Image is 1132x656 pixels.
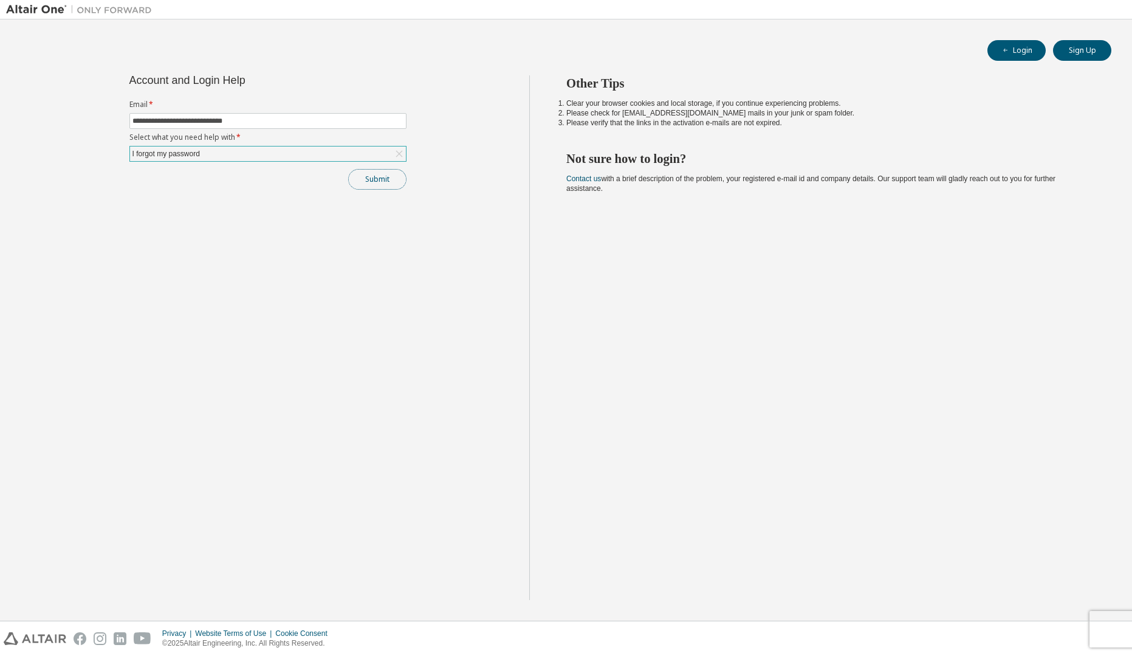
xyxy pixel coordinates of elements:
div: Website Terms of Use [195,629,275,638]
button: Login [987,40,1046,61]
img: linkedin.svg [114,632,126,645]
div: I forgot my password [131,147,202,161]
img: Altair One [6,4,158,16]
h2: Not sure how to login? [566,151,1089,167]
a: Contact us [566,174,601,183]
li: Please verify that the links in the activation e-mails are not expired. [566,118,1089,128]
span: with a brief description of the problem, your registered e-mail id and company details. Our suppo... [566,174,1055,193]
button: Submit [348,169,406,190]
button: Sign Up [1053,40,1111,61]
p: © 2025 Altair Engineering, Inc. All Rights Reserved. [162,638,335,649]
h2: Other Tips [566,75,1089,91]
img: instagram.svg [94,632,106,645]
div: I forgot my password [130,147,406,161]
label: Email [129,100,406,109]
img: facebook.svg [74,632,86,645]
img: altair_logo.svg [4,632,66,645]
div: Privacy [162,629,195,638]
li: Clear your browser cookies and local storage, if you continue experiencing problems. [566,98,1089,108]
label: Select what you need help with [129,133,406,142]
div: Cookie Consent [275,629,334,638]
img: youtube.svg [134,632,151,645]
div: Account and Login Help [129,75,351,85]
li: Please check for [EMAIL_ADDRESS][DOMAIN_NAME] mails in your junk or spam folder. [566,108,1089,118]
